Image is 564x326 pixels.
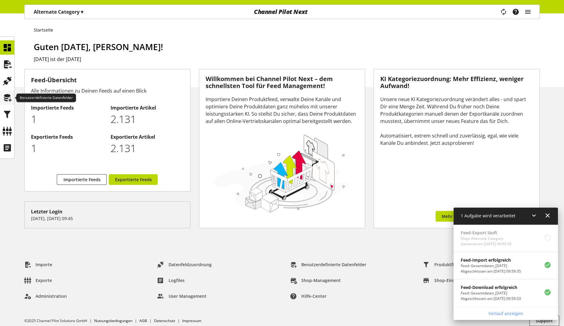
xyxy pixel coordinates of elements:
h2: [DATE] ist der [DATE] [34,56,540,63]
a: Feed-Import erfolgreichFeed: Gesamtdaten_[DATE]Abgeschlossen am [DATE] 09:59:35 [453,252,558,279]
p: Abgeschlossen am 01. Sept. 2025, 09:59:35 [461,269,521,274]
h3: Feed-Übersicht [31,76,184,85]
a: Produktfilter [418,259,466,270]
a: Logfiles [152,275,190,286]
span: Support [536,318,553,324]
span: Produktfilter [434,261,461,268]
span: ▾ [81,8,83,15]
p: Feed: Gesamtdaten_2025-08-28 [461,290,521,296]
li: ©2025 Channel Pilot Solutions GmbH [24,318,94,324]
span: User Management [169,293,207,299]
span: Shop-Einstellungen [434,277,475,284]
h2: Exportierte Feeds [31,133,104,141]
p: Feed-Download erfolgreich [461,284,521,290]
span: Benutzerdefinierte Datenfelder [301,261,366,268]
a: Importierte Feeds [57,174,107,185]
h2: Importierte Feeds [31,104,104,111]
span: Verlauf anzeigen [488,310,523,317]
a: Shop-Einstellungen [418,275,480,286]
span: Shop-Management [301,277,341,284]
img: 78e1b9dcff1e8392d83655fcfc870417.svg [212,132,351,214]
div: Unsere neue KI Kategoriezuordnung verändert alles - und spart Dir eine Menge Zeit. Während Du frü... [380,96,533,147]
span: Importe [36,261,52,268]
h2: Exportierte Artikel [111,133,184,141]
p: 2131 [111,111,184,127]
p: Alternate Category [34,8,83,15]
nav: main navigation [24,5,540,19]
a: Feed-Download erfolgreichFeed: Gesamtdaten_[DATE]Abgeschlossen am [DATE] 09:59:33 [453,279,558,306]
h3: KI Kategoriezuordnung: Mehr Effizienz, weniger Aufwand! [380,76,533,89]
span: Exportierte Feeds [115,176,152,183]
a: Benutzerdefinierte Datenfelder [285,259,371,270]
a: Hilfe-Center [285,291,331,302]
a: Verlauf anzeigen [455,308,557,319]
p: Feed: Gesamtdaten_2025-08-28 [461,263,521,269]
h2: Importierte Artikel [111,104,184,111]
span: Guten [DATE], [PERSON_NAME]! [34,41,163,53]
span: Hilfe-Center [301,293,326,299]
p: 2131 [111,141,184,156]
div: Alle Informationen zu Deinen Feeds auf einen Blick [31,87,184,94]
span: Exporte [36,277,52,284]
span: Logfiles [169,277,185,284]
p: Feed-Import erfolgreich [461,257,521,263]
h3: Willkommen bei Channel Pilot Next – dem schnellsten Tool für Feed Management! [206,76,358,89]
a: Exportierte Feeds [109,174,158,185]
a: Datenschutz [154,318,175,323]
a: Impressum [182,318,201,323]
p: 1 [31,111,104,127]
span: Administration [36,293,67,299]
a: Importe [19,259,57,270]
a: AGB [139,318,147,323]
span: 1 Aufgabe wird verarbeitet [461,213,515,219]
span: Importierte Feeds [63,176,100,183]
a: Datenfeldzuordnung [152,259,217,270]
span: Datenfeldzuordnung [169,261,212,268]
span: Mehr erfahren [442,213,472,219]
a: Mehr erfahren [436,211,478,222]
div: Importiere Deinen Produktfeed, verwalte Deine Kanäle und optimiere Deine Produktdaten ganz mühelo... [206,96,358,125]
p: [DATE], [DATE] 09:45 [31,215,184,222]
div: Benutzerdefinierte Datenfelder [16,93,76,102]
a: Administration [19,291,72,302]
p: Abgeschlossen am 01. Sept. 2025, 09:59:33 [461,296,521,301]
a: Nutzungsbedingungen [94,318,132,323]
a: Shop-Management [285,275,346,286]
a: User Management [152,291,211,302]
p: 1 [31,141,104,156]
button: Support [529,315,559,326]
div: Letzter Login [31,208,184,215]
a: Exporte [19,275,57,286]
